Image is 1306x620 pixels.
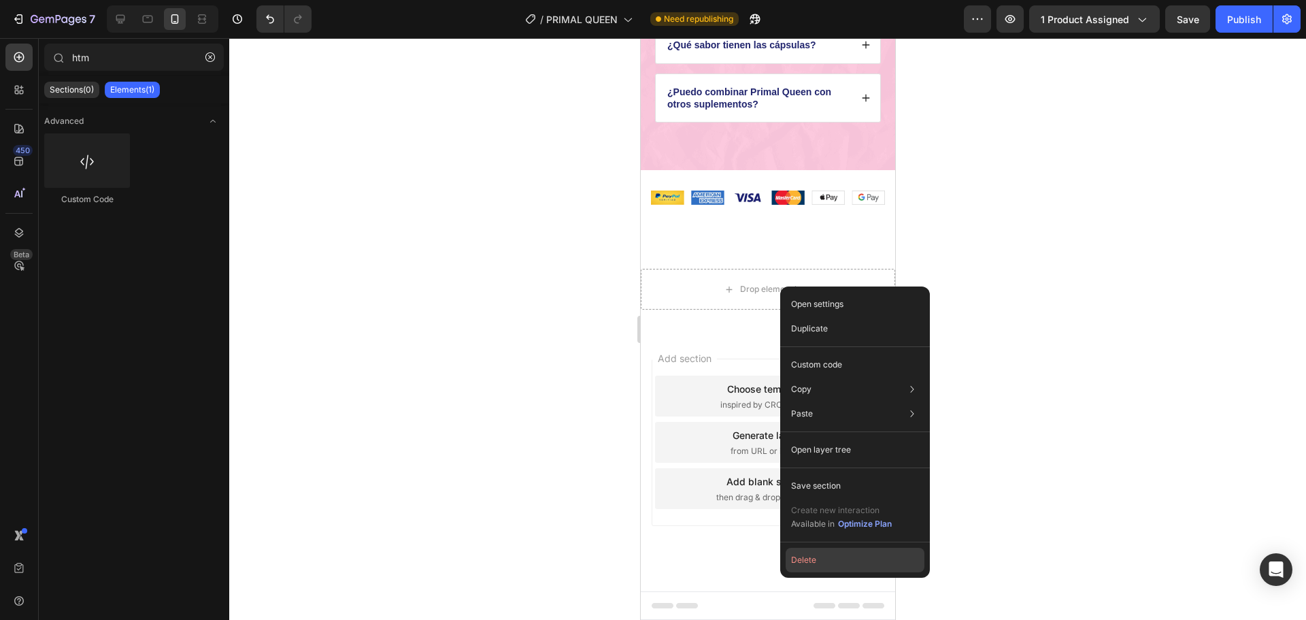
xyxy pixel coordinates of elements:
div: Optimize Plan [838,518,892,530]
p: Open settings [791,298,843,310]
p: Elements(1) [110,84,154,95]
div: Palabras clave [160,80,216,89]
div: Publish [1227,12,1261,27]
span: Advanced [44,115,84,127]
p: Paste [791,408,813,420]
div: Dominio: [DOMAIN_NAME] [35,35,152,46]
button: Optimize Plan [837,517,892,531]
span: Need republishing [664,13,733,25]
span: Toggle open [202,110,224,132]
img: tab_domain_overview_orange.svg [56,79,67,90]
p: Save section [791,480,841,492]
button: Save [1165,5,1210,33]
button: Delete [786,548,924,572]
img: tab_keywords_by_traffic_grey.svg [145,79,156,90]
span: Available in [791,519,835,529]
button: 7 [5,5,101,33]
input: Search Sections & Elements [44,44,224,71]
button: Publish [1216,5,1273,33]
p: Custom code [791,359,842,371]
img: website_grey.svg [22,35,33,46]
p: Open layer tree [791,444,851,456]
p: Copy [791,383,811,395]
iframe: Design area [641,38,895,620]
div: v 4.0.25 [38,22,67,33]
div: Undo/Redo [256,5,312,33]
div: Custom Code [44,193,130,206]
span: Save [1177,14,1199,25]
p: Create new interaction [791,504,892,517]
div: Open Intercom Messenger [1260,553,1292,586]
span: PRIMAL QUEEN [546,12,618,27]
img: logo_orange.svg [22,22,33,33]
span: 1 product assigned [1041,12,1129,27]
p: Sections(0) [50,84,94,95]
div: Dominio [71,80,104,89]
div: 450 [13,145,33,156]
p: 7 [89,11,95,27]
div: Beta [10,249,33,260]
p: Duplicate [791,323,828,335]
button: 1 product assigned [1029,5,1160,33]
span: / [540,12,543,27]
